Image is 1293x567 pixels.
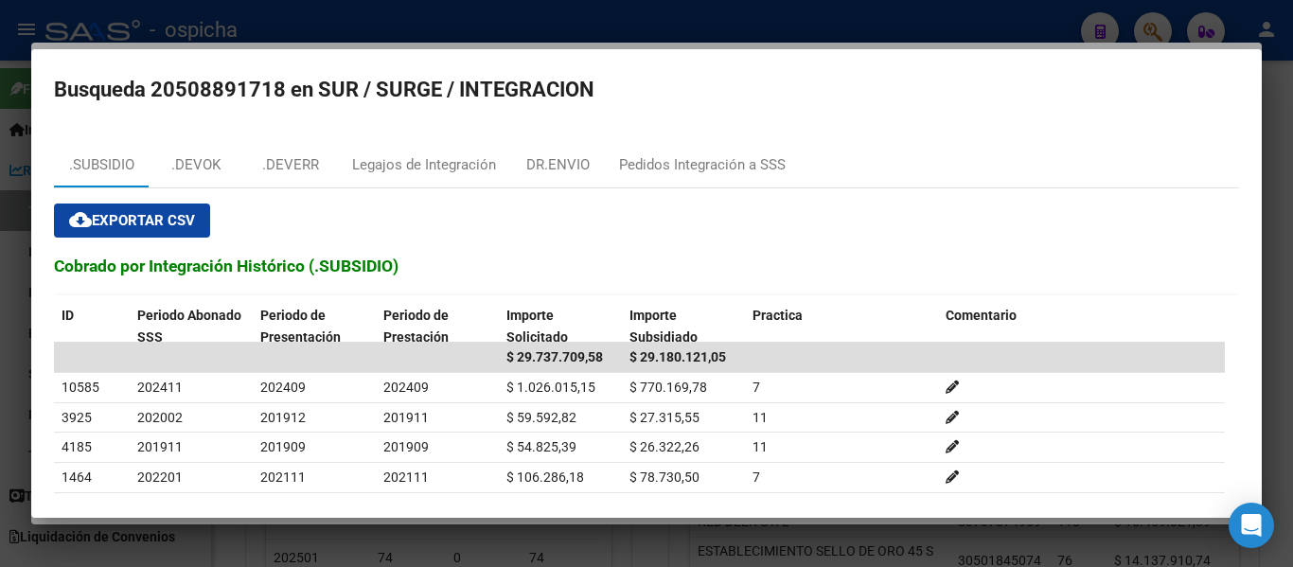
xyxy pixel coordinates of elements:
[62,308,74,323] span: ID
[69,208,92,231] mat-icon: cloud_download
[137,380,183,395] span: 202411
[629,308,698,345] span: Importe Subsidiado
[383,439,429,454] span: 201909
[499,295,622,358] datatable-header-cell: Importe Solicitado
[260,380,306,395] span: 202409
[506,410,576,425] span: $ 59.592,82
[619,154,786,176] div: Pedidos Integración a SSS
[54,204,210,238] button: Exportar CSV
[62,380,99,395] span: 10585
[753,380,760,395] span: 7
[260,470,306,485] span: 202111
[946,308,1017,323] span: Comentario
[629,410,700,425] span: $ 27.315,55
[383,308,449,345] span: Periodo de Prestación
[506,439,576,454] span: $ 54.825,39
[54,254,1239,278] h3: Cobrado por Integración Histórico (.SUBSIDIO)
[753,410,768,425] span: 11
[137,470,183,485] span: 202201
[54,295,130,358] datatable-header-cell: ID
[376,295,499,358] datatable-header-cell: Periodo de Prestación
[62,439,92,454] span: 4185
[352,154,496,176] div: Legajos de Integración
[130,295,253,358] datatable-header-cell: Periodo Abonado SSS
[171,154,221,176] div: .DEVOK
[383,470,429,485] span: 202111
[137,439,183,454] span: 201911
[1229,503,1274,548] div: Open Intercom Messenger
[69,212,195,229] span: Exportar CSV
[253,295,376,358] datatable-header-cell: Periodo de Presentación
[622,295,745,358] datatable-header-cell: Importe Subsidiado
[526,154,590,176] div: DR.ENVIO
[506,380,595,395] span: $ 1.026.015,15
[260,410,306,425] span: 201912
[753,308,803,323] span: Practica
[629,439,700,454] span: $ 26.322,26
[629,470,700,485] span: $ 78.730,50
[260,308,341,345] span: Periodo de Presentación
[745,295,938,358] datatable-header-cell: Practica
[506,470,584,485] span: $ 106.286,18
[629,380,707,395] span: $ 770.169,78
[262,154,319,176] div: .DEVERR
[137,410,183,425] span: 202002
[938,295,1226,358] datatable-header-cell: Comentario
[753,470,760,485] span: 7
[62,410,92,425] span: 3925
[54,72,1239,108] h2: Busqueda 20508891718 en SUR / SURGE / INTEGRACION
[69,154,134,176] div: .SUBSIDIO
[383,380,429,395] span: 202409
[506,349,603,364] span: $ 29.737.709,58
[753,439,768,454] span: 11
[383,410,429,425] span: 201911
[506,308,568,345] span: Importe Solicitado
[629,349,726,364] span: $ 29.180.121,05
[260,439,306,454] span: 201909
[137,308,241,345] span: Periodo Abonado SSS
[62,470,92,485] span: 1464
